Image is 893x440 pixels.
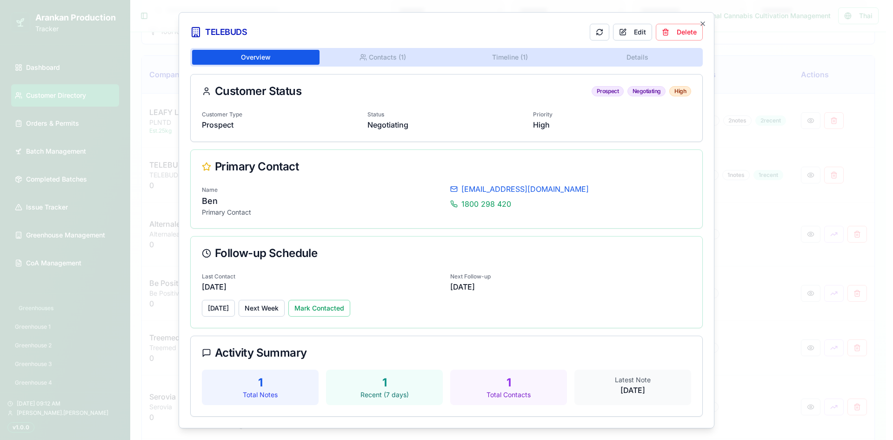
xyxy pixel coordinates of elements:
[192,50,320,65] button: Overview
[450,281,691,292] p: [DATE]
[446,50,574,65] button: Timeline ( 1 )
[613,24,652,41] button: Edit
[669,86,691,96] div: High
[288,300,350,317] button: Mark Contacted
[627,86,666,96] div: Negotiating
[190,27,247,38] h2: TELEBUDS
[367,119,526,130] p: Negotiating
[332,375,437,390] p: 1
[202,186,218,193] label: Name
[202,161,691,172] div: Primary Contact
[592,86,624,96] div: Prospect
[367,111,384,118] label: Status
[202,281,443,292] p: [DATE]
[533,111,553,118] label: Priority
[574,50,701,65] button: Details
[450,273,491,280] label: Next Follow-up
[461,198,511,210] a: 1800 298 420
[580,375,686,385] p: Latest Note
[202,119,360,130] p: Prospect
[202,300,235,317] button: [DATE]
[207,375,313,390] p: 1
[461,183,589,195] a: [EMAIL_ADDRESS][DOMAIN_NAME]
[202,248,691,259] div: Follow-up Schedule
[202,347,691,359] div: Activity Summary
[320,50,447,65] button: Contacts ( 1 )
[202,208,443,217] p: Primary Contact
[580,385,686,396] p: [DATE]
[332,390,437,399] p: Recent (7 days)
[202,111,242,118] label: Customer Type
[207,390,313,399] p: Total Notes
[533,119,691,130] p: High
[656,24,703,41] button: Delete
[202,195,443,208] p: Ben
[456,375,561,390] p: 1
[202,86,301,97] span: Customer Status
[239,300,285,317] button: Next Week
[456,390,561,399] p: Total Contacts
[202,273,235,280] label: Last Contact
